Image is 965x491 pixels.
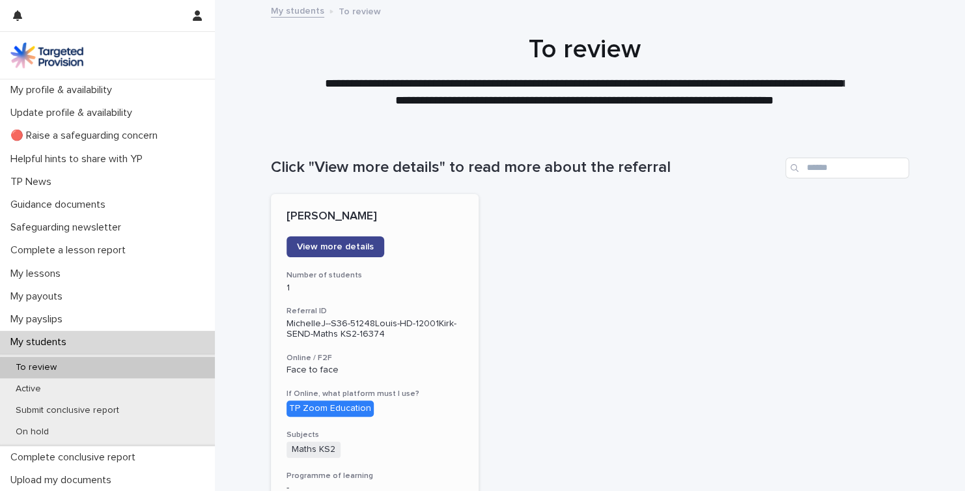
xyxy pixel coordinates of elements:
[5,153,153,165] p: Helpful hints to share with YP
[287,442,341,458] span: Maths KS2
[5,405,130,416] p: Submit conclusive report
[339,3,381,18] p: To review
[287,365,463,376] p: Face to face
[271,3,324,18] a: My students
[5,290,73,303] p: My payouts
[5,268,71,280] p: My lessons
[287,306,463,316] h3: Referral ID
[5,336,77,348] p: My students
[5,176,62,188] p: TP News
[5,313,73,326] p: My payslips
[5,84,122,96] p: My profile & availability
[287,471,463,481] h3: Programme of learning
[287,318,463,341] p: MichelleJ--S36-51248Louis-HD-12001Kirk-SEND-Maths KS2-16374
[287,210,463,224] p: [PERSON_NAME]
[785,158,909,178] input: Search
[297,242,374,251] span: View more details
[5,244,136,257] p: Complete a lesson report
[271,158,780,177] h1: Click "View more details" to read more about the referral
[5,362,67,373] p: To review
[10,42,83,68] img: M5nRWzHhSzIhMunXDL62
[5,474,122,486] p: Upload my documents
[5,451,146,464] p: Complete conclusive report
[5,384,51,395] p: Active
[5,130,168,142] p: 🔴 Raise a safeguarding concern
[287,283,463,294] p: 1
[5,427,59,438] p: On hold
[5,221,132,234] p: Safeguarding newsletter
[287,430,463,440] h3: Subjects
[287,270,463,281] h3: Number of students
[5,199,116,211] p: Guidance documents
[287,236,384,257] a: View more details
[287,353,463,363] h3: Online / F2F
[287,389,463,399] h3: If Online, what platform must I use?
[265,34,903,65] h1: To review
[287,400,374,417] div: TP Zoom Education
[5,107,143,119] p: Update profile & availability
